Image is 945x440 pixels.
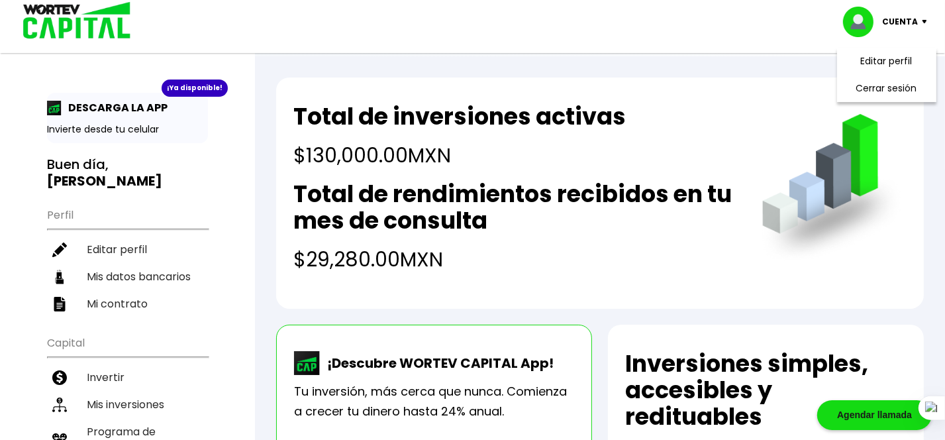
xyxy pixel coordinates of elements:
[52,243,67,257] img: editar-icon.952d3147.svg
[293,140,626,170] h4: $130,000.00 MXN
[47,236,208,263] a: Editar perfil
[293,103,626,130] h2: Total de inversiones activas
[52,370,67,385] img: invertir-icon.b3b967d7.svg
[843,7,883,37] img: profile-image
[625,351,907,430] h2: Inversiones simples, accesibles y redituables
[294,382,574,421] p: Tu inversión, más cerca que nunca. Comienza a crecer tu dinero hasta 24% anual.
[47,263,208,290] a: Mis datos bancarios
[47,364,208,391] a: Invertir
[47,200,208,317] ul: Perfil
[756,114,907,264] img: grafica.516fef24.png
[47,172,162,190] b: [PERSON_NAME]
[62,99,168,116] p: DESCARGA LA APP
[321,353,554,373] p: ¡Descubre WORTEV CAPITAL App!
[52,270,67,284] img: datos-icon.10cf9172.svg
[47,156,208,190] h3: Buen día,
[47,101,62,115] img: app-icon
[293,245,735,274] h4: $29,280.00 MXN
[294,351,321,375] img: wortev-capital-app-icon
[883,12,919,32] p: Cuenta
[293,181,735,234] h2: Total de rendimientos recibidos en tu mes de consulta
[817,400,932,430] div: Agendar llamada
[834,75,940,102] li: Cerrar sesión
[919,20,936,24] img: icon-down
[47,391,208,418] a: Mis inversiones
[861,54,913,68] a: Editar perfil
[52,297,67,311] img: contrato-icon.f2db500c.svg
[47,123,208,137] p: Invierte desde tu celular
[52,398,67,412] img: inversiones-icon.6695dc30.svg
[162,80,228,97] div: ¡Ya disponible!
[47,290,208,317] a: Mi contrato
